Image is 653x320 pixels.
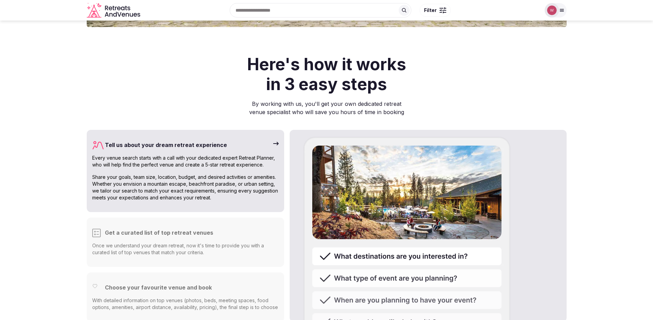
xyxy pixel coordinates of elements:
span: Filter [424,7,437,14]
p: With detailed information on top venues (photos, beds, meeting spaces, food options, amenities, a... [92,297,279,318]
h3: Choose your favourite venue and book [105,283,212,292]
button: Filter [420,4,451,17]
svg: Retreats and Venues company logo [87,3,142,18]
img: William Chin [547,5,557,15]
p: Once we understand your dream retreat, now it's time to provide you with a curated list of top ve... [92,242,279,256]
p: By working with us, you'll get your own dedicated retreat venue specialist who will save you hour... [215,100,438,116]
p: Every venue search starts with a call with your dedicated expert Retreat Planner, who will help f... [92,155,279,168]
a: Visit the homepage [87,3,142,18]
h3: Get a curated list of top retreat venues [105,229,213,237]
h3: Tell us about your dream retreat experience [105,141,227,149]
h2: Here's how it works in 3 easy steps [215,54,438,94]
p: Share your goals, team size, location, budget, and desired activities or amenities. Whether you e... [92,174,279,201]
